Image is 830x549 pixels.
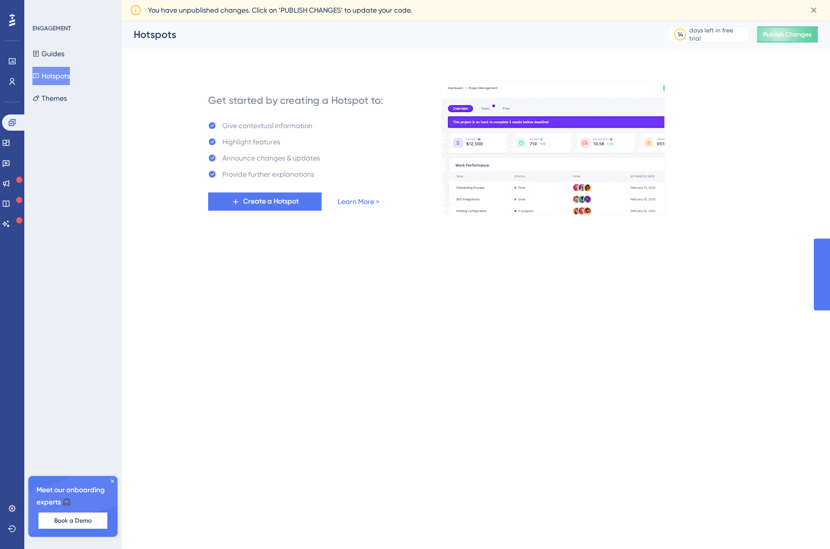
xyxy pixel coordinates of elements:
button: Book a Demo [38,513,107,529]
div: Get started by creating a Hotspot to: [208,93,383,107]
div: Give contextual information [222,120,312,132]
div: Announce changes & updates [222,152,320,164]
span: Create a Hotspot [243,195,299,208]
div: days left in free trial [689,26,745,43]
div: ENGAGEMENT [32,24,71,32]
iframe: UserGuiding AI Assistant Launcher [787,509,818,539]
span: Book a Demo [54,517,92,525]
button: Themes [32,89,67,107]
div: 14 [678,30,683,38]
button: Hotspots [32,67,70,85]
div: Highlight features [222,136,280,148]
div: Hotspots [134,27,643,42]
a: Learn More > [338,195,379,208]
button: Publish Changes [757,26,818,43]
button: Create a Hotspot [208,192,322,211]
span: Meet our onboarding experts 🎧 [36,484,109,508]
button: Guides [32,45,64,63]
span: You have unpublished changes. Click on ‘PUBLISH CHANGES’ to update your code. [148,4,412,16]
img: a956fa7fe1407719453ceabf94e6a685.gif [441,81,665,215]
div: Provide further explanations [222,168,314,180]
